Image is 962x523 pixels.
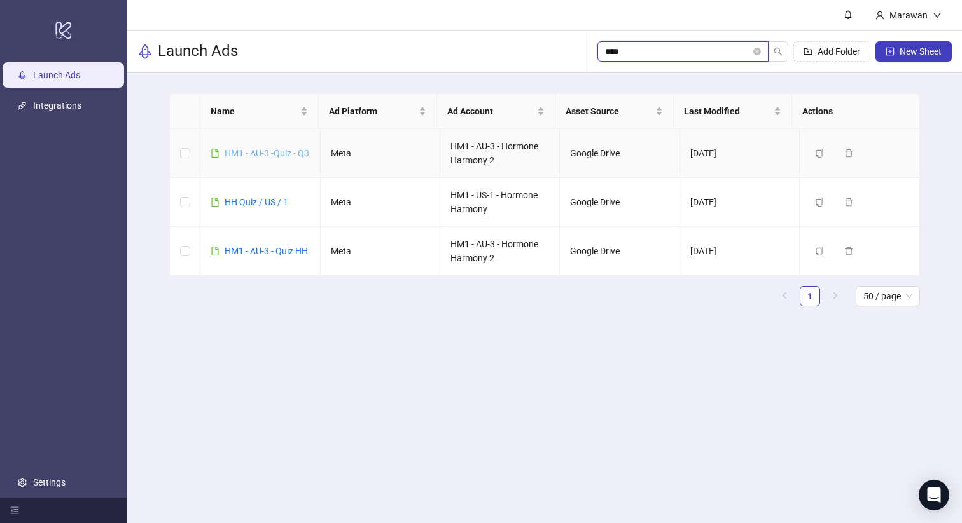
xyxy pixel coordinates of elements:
[774,286,795,306] button: left
[825,286,846,306] button: right
[680,129,800,178] td: [DATE]
[844,10,853,19] span: bell
[211,104,298,118] span: Name
[844,247,853,255] span: delete
[211,198,220,207] span: file
[680,227,800,276] td: [DATE]
[225,197,288,207] a: HH Quiz / US / 1
[33,477,66,487] a: Settings
[753,48,761,55] button: close-circle
[437,94,555,129] th: Ad Account
[321,178,440,227] td: Meta
[321,129,440,178] td: Meta
[900,46,942,57] span: New Sheet
[440,178,560,227] td: HM1 - US-1 - Hormone Harmony
[33,100,81,111] a: Integrations
[933,11,942,20] span: down
[886,47,895,56] span: plus-square
[211,247,220,255] span: file
[137,44,153,59] span: rocket
[225,246,308,256] a: HM1 - AU-3 - Quiz HH
[884,8,933,22] div: Marawan
[447,104,534,118] span: Ad Account
[800,286,820,306] li: 1
[781,292,788,299] span: left
[818,46,860,57] span: Add Folder
[329,104,416,118] span: Ad Platform
[321,227,440,276] td: Meta
[319,94,437,129] th: Ad Platform
[815,198,824,207] span: copy
[680,178,800,227] td: [DATE]
[919,480,949,510] div: Open Intercom Messenger
[815,149,824,158] span: copy
[560,178,680,227] td: Google Drive
[10,506,19,515] span: menu-fold
[800,287,819,306] a: 1
[875,11,884,20] span: user
[440,227,560,276] td: HM1 - AU-3 - Hormone Harmony 2
[555,94,674,129] th: Asset Source
[684,104,771,118] span: Last Modified
[875,41,952,62] button: New Sheet
[825,286,846,306] li: Next Page
[844,198,853,207] span: delete
[566,104,653,118] span: Asset Source
[774,47,783,56] span: search
[200,94,319,129] th: Name
[211,149,220,158] span: file
[560,227,680,276] td: Google Drive
[792,94,910,129] th: Actions
[560,129,680,178] td: Google Drive
[793,41,870,62] button: Add Folder
[774,286,795,306] li: Previous Page
[863,287,912,306] span: 50 / page
[158,41,238,62] h3: Launch Ads
[832,292,839,299] span: right
[225,148,309,158] a: HM1 - AU-3 -Quiz - Q3
[33,70,80,80] a: Launch Ads
[674,94,792,129] th: Last Modified
[804,47,812,56] span: folder-add
[815,247,824,255] span: copy
[856,286,920,306] div: Page Size
[440,129,560,178] td: HM1 - AU-3 - Hormone Harmony 2
[844,149,853,158] span: delete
